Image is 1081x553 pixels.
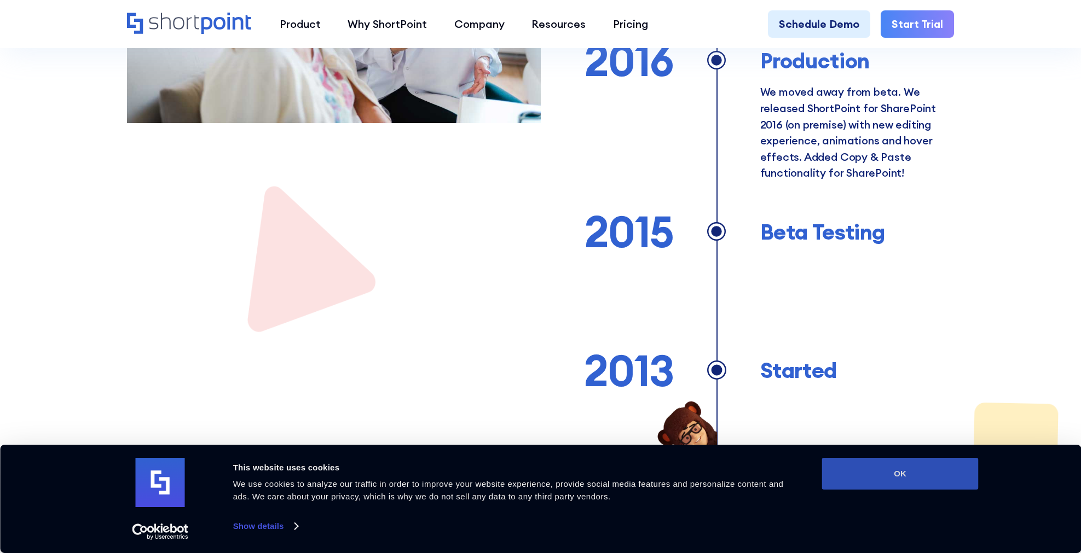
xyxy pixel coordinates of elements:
div: Production [760,48,954,73]
a: Pricing [599,10,661,37]
p: We moved away from beta. We released ShortPoint for SharePoint 2016 (on premise) with new editing... [760,84,954,181]
div: Pricing [613,16,648,32]
div: Product [280,16,321,32]
div: Resources [531,16,586,32]
button: OK [822,458,979,490]
a: Company [441,10,518,37]
div: Company [454,16,505,32]
iframe: Chat Widget [884,426,1081,553]
a: Show details [233,518,298,534]
a: Product [266,10,334,37]
a: Usercentrics Cookiebot - opens in a new window [112,523,208,540]
a: Home [127,13,253,36]
span: We use cookies to analyze our traffic in order to improve your website experience, provide social... [233,479,784,501]
img: logo [136,458,185,507]
a: Start Trial [881,10,954,37]
div: This website uses cookies [233,461,797,474]
div: Started [760,358,954,383]
div: 2015 [585,208,674,255]
div: Beta Testing [760,219,954,245]
div: Why ShortPoint [348,16,427,32]
a: Schedule Demo [768,10,870,37]
div: 2016 [585,37,674,84]
a: Why ShortPoint [334,10,441,37]
div: 2013 [584,347,674,394]
a: Resources [518,10,599,37]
